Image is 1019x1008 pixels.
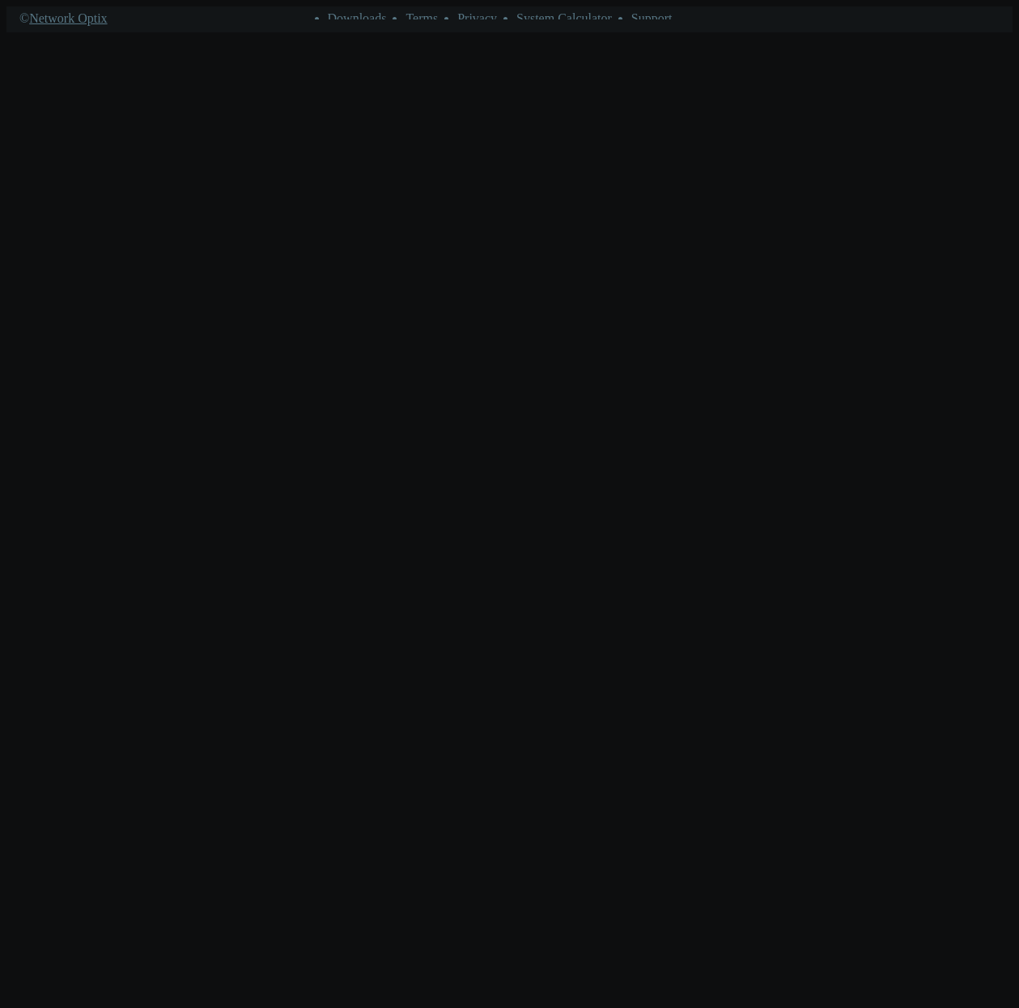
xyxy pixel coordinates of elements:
a: ©Network Optix [19,11,108,26]
a: Support [631,11,673,25]
a: Terms [405,11,438,25]
a: Downloads [328,11,387,25]
span: Network Optix [29,11,107,25]
a: Privacy [457,11,497,25]
a: System Calculator [516,11,612,25]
